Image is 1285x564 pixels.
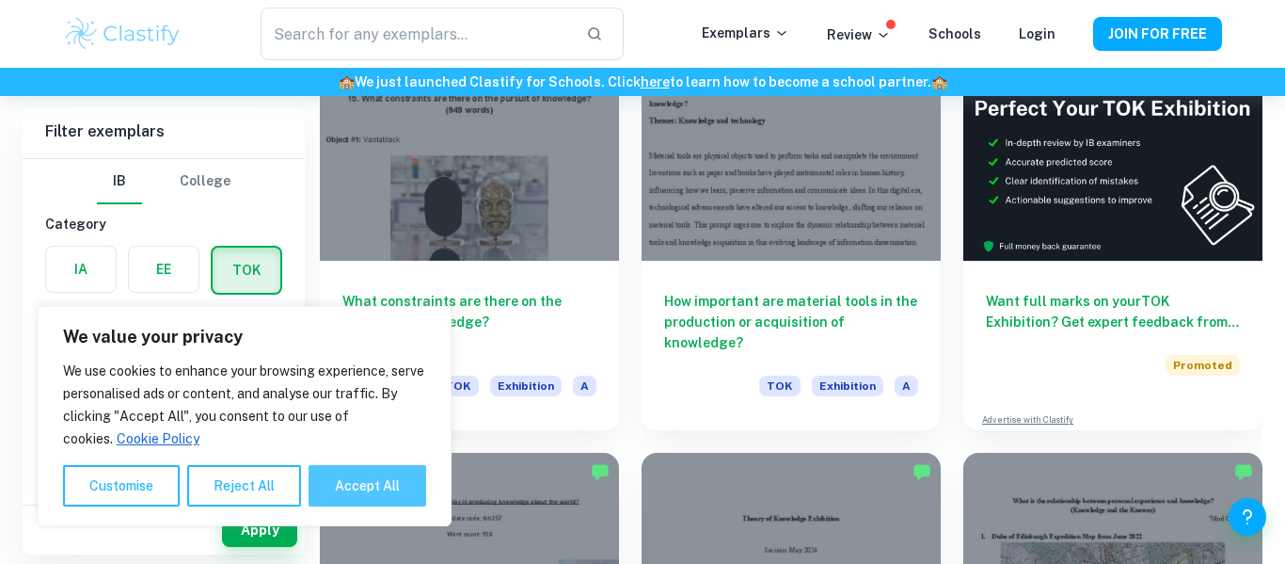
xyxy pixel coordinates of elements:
img: Marked [912,462,931,481]
p: We value your privacy [63,326,426,348]
a: What constraints are there on the pursuit of knowledge?TOKExhibitionA [320,37,619,430]
h6: Filter exemplars [23,105,305,158]
button: IB [97,159,142,204]
a: Login [1019,26,1055,41]
h6: Category [45,214,282,234]
img: Thumbnail [963,37,1262,261]
span: 🏫 [931,74,947,89]
span: Exhibition [812,376,883,396]
p: We use cookies to enhance your browsing experience, serve personalised ads or content, and analys... [63,360,426,450]
a: here [641,74,670,89]
span: A [573,376,596,396]
h6: How important are material tools in the production or acquisition of knowledge? [664,291,918,353]
span: TOK [759,376,801,396]
span: A [895,376,918,396]
input: Search for any exemplars... [261,8,571,60]
span: TOK [437,376,479,396]
img: Marked [1234,462,1253,481]
span: Exhibition [490,376,562,396]
button: JOIN FOR FREE [1093,17,1222,51]
img: Marked [591,462,610,481]
a: Schools [928,26,981,41]
a: Want full marks on yourTOK Exhibition? Get expert feedback from an IB examiner!PromotedAdvertise ... [963,37,1262,430]
button: Customise [63,465,180,507]
span: 🏫 [339,74,355,89]
a: Advertise with Clastify [982,413,1073,427]
h6: Want full marks on your TOK Exhibition ? Get expert feedback from an IB examiner! [986,291,1240,332]
button: Apply [222,513,297,547]
button: Accept All [309,465,426,507]
button: Help and Feedback [1229,498,1266,536]
button: EE [129,247,198,292]
a: Cookie Policy [116,430,200,447]
img: Clastify logo [63,15,182,53]
button: TOK [213,248,280,293]
button: College [180,159,230,204]
p: Review [827,24,891,45]
button: IA [46,247,116,292]
button: Reject All [187,465,301,507]
span: Promoted [1166,355,1240,376]
h6: We just launched Clastify for Schools. Click to learn how to become a school partner. [4,72,1281,92]
p: Exemplars [702,23,789,43]
a: How important are material tools in the production or acquisition of knowledge?TOKExhibitionA [642,37,941,430]
div: We value your privacy [38,306,452,526]
h6: What constraints are there on the pursuit of knowledge? [342,291,596,353]
div: Filter type choice [97,159,230,204]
